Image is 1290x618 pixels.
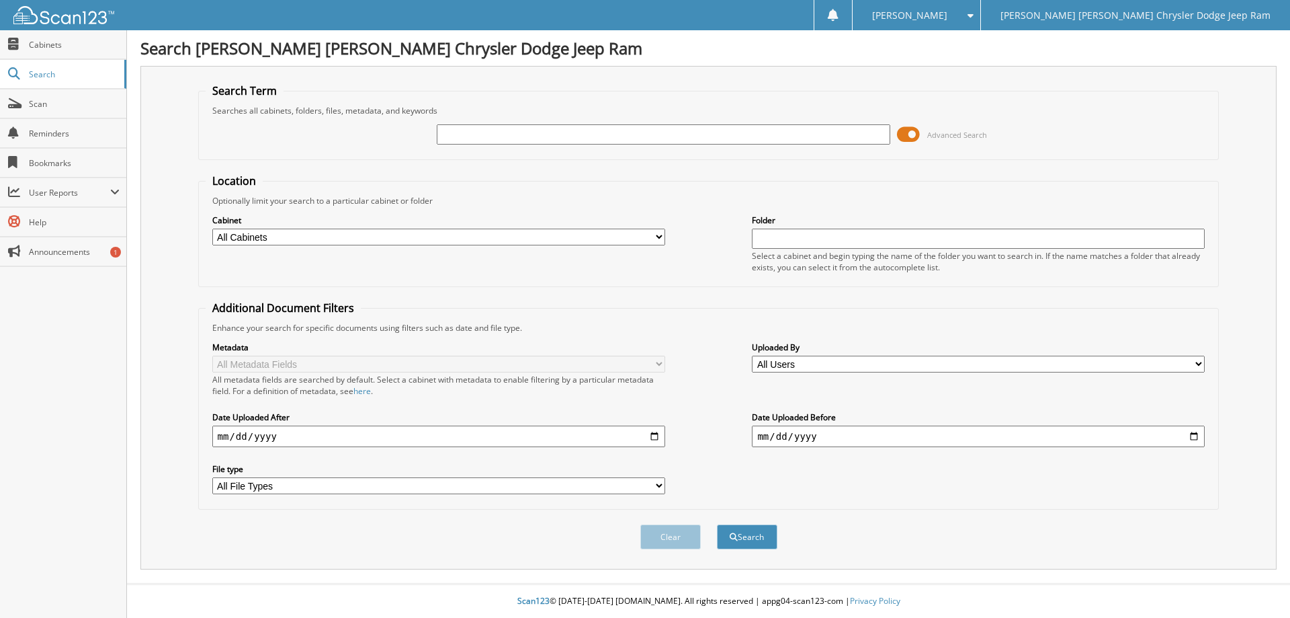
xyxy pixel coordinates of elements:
[29,246,120,258] span: Announcements
[29,128,120,139] span: Reminders
[1000,11,1271,20] span: [PERSON_NAME] [PERSON_NAME] Chrysler Dodge Jeep Ram
[212,463,665,475] label: File type
[140,37,1277,59] h1: Search [PERSON_NAME] [PERSON_NAME] Chrysler Dodge Jeep Ram
[212,412,665,423] label: Date Uploaded After
[872,11,947,20] span: [PERSON_NAME]
[212,374,665,397] div: All metadata fields are searched by default. Select a cabinet with metadata to enable filtering b...
[850,595,900,607] a: Privacy Policy
[206,83,284,98] legend: Search Term
[29,187,110,198] span: User Reports
[212,426,665,447] input: start
[206,322,1212,334] div: Enhance your search for specific documents using filters such as date and file type.
[29,39,120,50] span: Cabinets
[752,250,1205,273] div: Select a cabinet and begin typing the name of the folder you want to search in. If the name match...
[212,342,665,353] label: Metadata
[752,215,1205,226] label: Folder
[206,301,361,315] legend: Additional Document Filters
[206,195,1212,206] div: Optionally limit your search to a particular cabinet or folder
[29,98,120,110] span: Scan
[29,157,120,169] span: Bookmarks
[13,6,114,24] img: scan123-logo-white.svg
[717,525,777,549] button: Search
[353,385,371,397] a: here
[29,217,120,228] span: Help
[640,525,701,549] button: Clear
[927,130,987,140] span: Advanced Search
[517,595,550,607] span: Scan123
[1223,553,1290,618] iframe: Chat Widget
[212,215,665,226] label: Cabinet
[752,412,1205,423] label: Date Uploaded Before
[752,426,1205,447] input: end
[110,247,121,258] div: 1
[752,342,1205,353] label: Uploaded By
[29,69,118,80] span: Search
[206,173,263,188] legend: Location
[127,585,1290,618] div: © [DATE]-[DATE] [DOMAIN_NAME]. All rights reserved | appg04-scan123-com |
[206,105,1212,116] div: Searches all cabinets, folders, files, metadata, and keywords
